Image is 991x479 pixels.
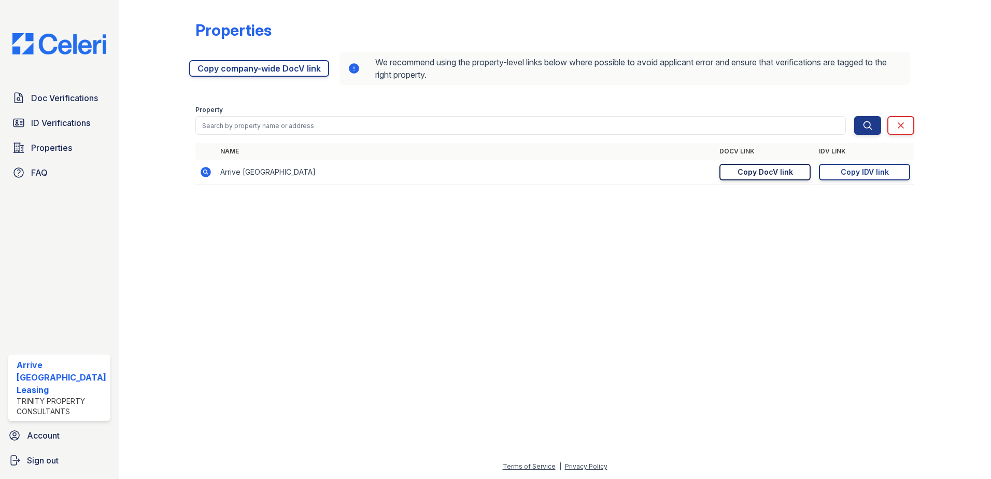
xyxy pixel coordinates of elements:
th: DocV Link [715,143,815,160]
span: FAQ [31,166,48,179]
label: Property [195,106,223,114]
th: Name [216,143,716,160]
a: Copy company-wide DocV link [189,60,329,77]
span: Doc Verifications [31,92,98,104]
div: | [559,462,561,470]
span: Account [27,429,60,442]
a: Sign out [4,450,115,471]
a: Account [4,425,115,446]
span: Properties [31,142,72,154]
a: Terms of Service [503,462,556,470]
div: Trinity Property Consultants [17,396,106,417]
div: We recommend using the property-level links below where possible to avoid applicant error and ens... [339,52,911,85]
td: Arrive [GEOGRAPHIC_DATA] [216,160,716,185]
div: Arrive [GEOGRAPHIC_DATA] Leasing [17,359,106,396]
div: Copy DocV link [738,167,793,177]
a: Doc Verifications [8,88,110,108]
span: ID Verifications [31,117,90,129]
a: Privacy Policy [565,462,607,470]
th: IDV Link [815,143,914,160]
a: Copy IDV link [819,164,910,180]
div: Copy IDV link [841,167,889,177]
span: Sign out [27,454,59,467]
div: Properties [195,21,272,39]
img: CE_Logo_Blue-a8612792a0a2168367f1c8372b55b34899dd931a85d93a1a3d3e32e68fde9ad4.png [4,33,115,54]
input: Search by property name or address [195,116,846,135]
a: ID Verifications [8,112,110,133]
a: Properties [8,137,110,158]
a: Copy DocV link [719,164,811,180]
a: FAQ [8,162,110,183]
